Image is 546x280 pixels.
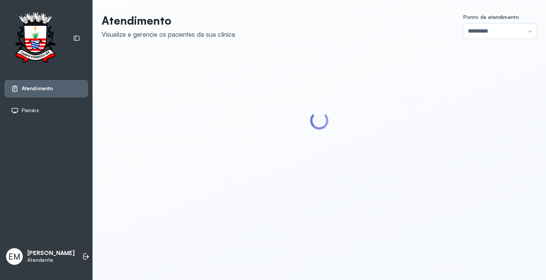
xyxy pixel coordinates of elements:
span: Atendimento [22,85,53,92]
img: Logotipo do estabelecimento [8,12,63,65]
a: Atendimento [11,85,82,92]
p: Atendente [27,257,75,263]
span: Ponto de atendimento [463,14,519,20]
p: [PERSON_NAME] [27,250,75,257]
div: Visualize e gerencie os pacientes da sua clínica [102,30,235,38]
p: Atendimento [102,14,235,27]
span: Painéis [22,107,39,114]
